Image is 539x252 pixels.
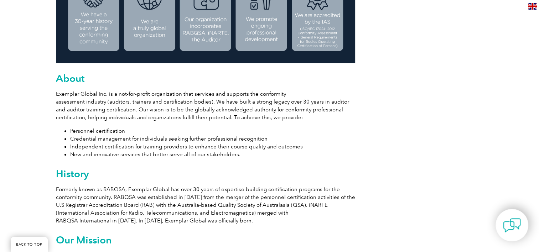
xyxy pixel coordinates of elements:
[70,127,355,135] li: Personnel certification
[56,90,355,121] p: Exemplar Global Inc. is a not-for-profit organization that services and supports the conformity a...
[56,234,355,246] h2: Our Mission
[56,73,355,84] h2: About
[70,135,355,143] li: Credential management for individuals seeking further professional recognition
[528,3,537,10] img: en
[70,143,355,151] li: Independent certification for training providers to enhance their course quality and outcomes
[503,216,521,234] img: contact-chat.png
[70,151,355,158] li: New and innovative services that better serve all of our stakeholders.
[56,168,355,179] h2: History
[11,237,48,252] a: BACK TO TOP
[56,185,355,225] p: Formerly known as RABQSA, Exemplar Global has over 30 years of expertise building certification p...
